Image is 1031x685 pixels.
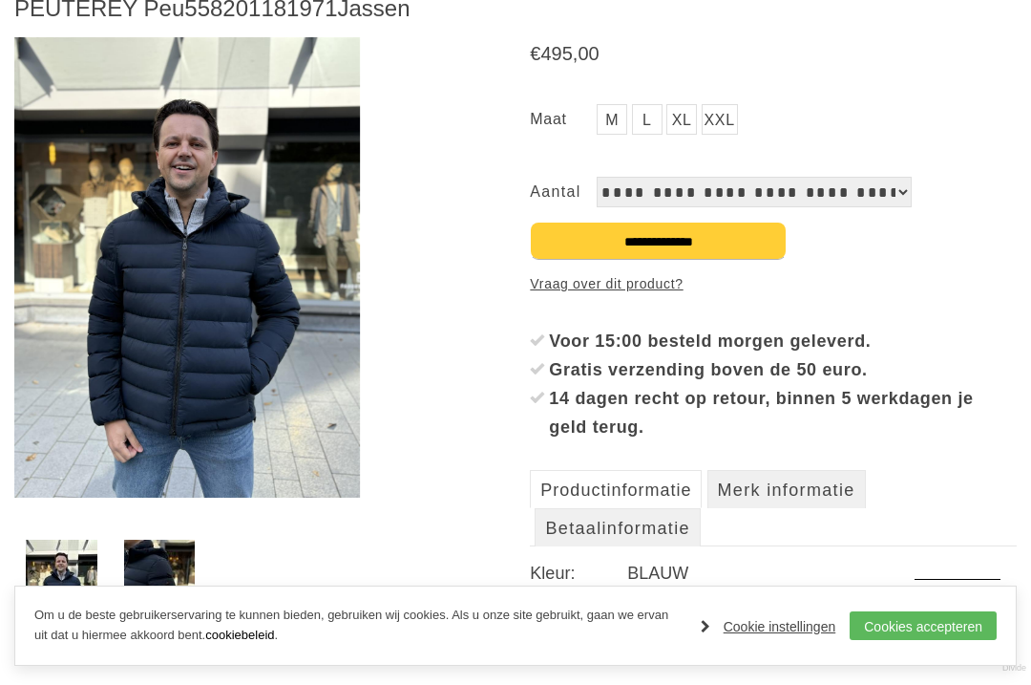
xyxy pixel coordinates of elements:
a: Betaalinformatie [535,508,700,546]
p: Om u de beste gebruikerservaring te kunnen bieden, gebruiken wij cookies. Als u onze site gebruik... [34,606,682,646]
span: 00 [578,43,599,64]
div: Voor 15:00 besteld morgen geleverd. [549,327,1017,355]
label: Aantal [530,177,597,207]
a: XXL [702,104,738,135]
a: Productinformatie [530,470,702,508]
dd: BLAUW [627,562,1017,585]
a: Terug naar boven [915,579,1000,665]
div: Gratis verzending boven de 50 euro. [549,355,1017,384]
a: L [632,104,663,135]
img: peuterey-peu5582-01181971-jassen [26,540,96,634]
a: XL [666,104,697,135]
img: PEUTEREY Peu5582 01181971 Jassen [14,37,360,498]
ul: Maat [530,104,1017,139]
a: Cookies accepteren [850,611,997,640]
a: Merk informatie [707,470,866,508]
img: peuterey-peu5582-01181971-jassen [124,540,195,634]
li: 14 dagen recht op retour, binnen 5 werkdagen je geld terug. [530,384,1017,441]
a: Cookie instellingen [701,612,836,641]
a: cookiebeleid [205,628,274,642]
span: € [530,43,540,64]
a: M [597,104,627,135]
span: , [573,43,579,64]
dt: Kleur: [530,562,627,585]
span: 495 [540,43,572,64]
a: Vraag over dit product? [530,269,683,298]
dt: Artikelnummer: [530,585,627,608]
dd: 1100.10.0353 [627,585,1017,608]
